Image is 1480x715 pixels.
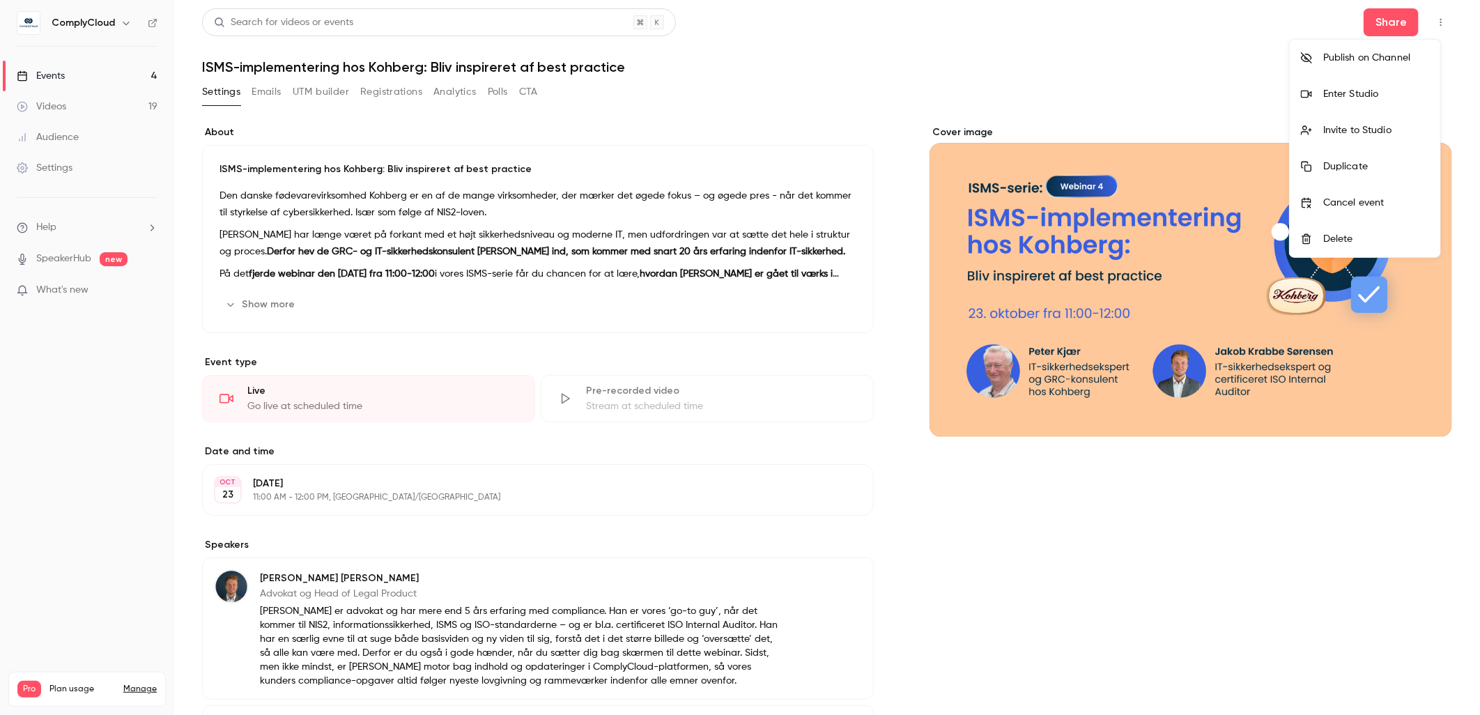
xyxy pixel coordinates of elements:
div: Duplicate [1323,160,1429,174]
div: Publish on Channel [1323,51,1429,65]
div: Invite to Studio [1323,123,1429,137]
div: Delete [1323,232,1429,246]
div: Cancel event [1323,196,1429,210]
div: Enter Studio [1323,87,1429,101]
